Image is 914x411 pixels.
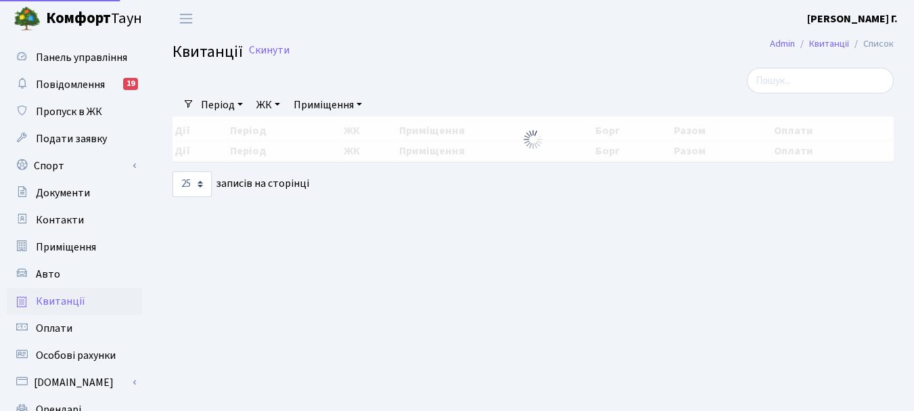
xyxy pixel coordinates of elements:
a: Оплати [7,315,142,342]
a: Приміщення [288,93,367,116]
span: Подати заявку [36,131,107,146]
button: Переключити навігацію [169,7,203,30]
a: Період [196,93,248,116]
a: Приміщення [7,234,142,261]
span: Панель управління [36,50,127,65]
a: Подати заявку [7,125,142,152]
span: Повідомлення [36,77,105,92]
a: Квитанції [809,37,849,51]
a: Admin [770,37,795,51]
a: Панель управління [7,44,142,71]
span: Оплати [36,321,72,336]
span: Таун [46,7,142,30]
a: Повідомлення19 [7,71,142,98]
a: Квитанції [7,288,142,315]
label: записів на сторінці [173,171,309,197]
a: ЖК [251,93,285,116]
span: Документи [36,186,90,200]
a: [PERSON_NAME] Г. [807,11,898,27]
a: Авто [7,261,142,288]
a: Особові рахунки [7,342,142,369]
a: Контакти [7,207,142,234]
img: logo.png [14,5,41,33]
span: Авто [36,267,60,282]
a: Скинути [249,44,290,57]
span: Пропуск в ЖК [36,104,102,119]
div: 19 [123,78,138,90]
nav: breadcrumb [750,30,914,58]
a: Пропуск в ЖК [7,98,142,125]
a: Документи [7,179,142,207]
span: Квитанції [36,294,85,309]
b: [PERSON_NAME] Г. [807,12,898,26]
img: Обробка... [522,129,544,150]
a: Спорт [7,152,142,179]
b: Комфорт [46,7,111,29]
select: записів на сторінці [173,171,212,197]
span: Особові рахунки [36,348,116,363]
li: Список [849,37,894,51]
span: Контакти [36,213,84,228]
a: [DOMAIN_NAME] [7,369,142,396]
span: Приміщення [36,240,96,255]
input: Пошук... [747,68,894,93]
span: Квитанції [173,40,243,64]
